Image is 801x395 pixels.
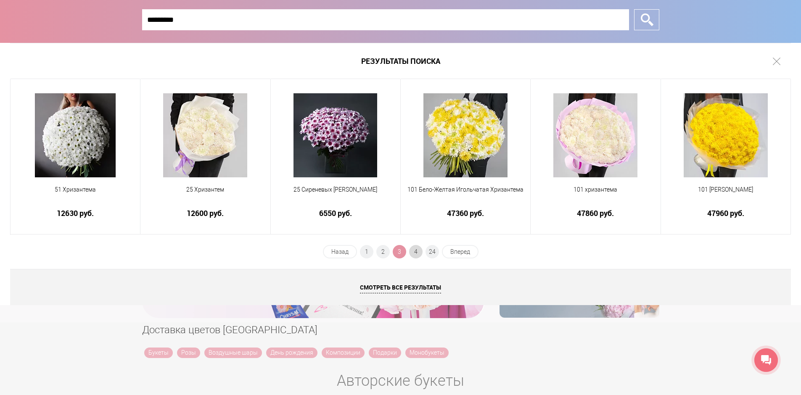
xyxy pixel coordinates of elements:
a: 12630 руб. [16,209,135,218]
img: 51 Хризантема [33,93,117,177]
img: 101 хризантема [553,93,637,177]
a: 47860 руб. [536,209,655,218]
span: 51 Хризантема [16,185,135,194]
a: 101 [PERSON_NAME] [666,185,785,204]
span: 25 Хризантем [146,185,264,194]
span: 25 Сиреневых [PERSON_NAME] [276,185,395,194]
a: 51 Хризантема [16,185,135,204]
img: 101 Желтая Хризантема [684,93,768,177]
a: 12600 руб. [146,209,264,218]
a: 4 [409,245,423,258]
a: 1 [360,245,373,258]
img: 25 Хризантем [163,93,247,177]
a: 25 Сиреневых [PERSON_NAME] [276,185,395,204]
a: 6550 руб. [276,209,395,218]
a: Вперед [442,245,478,258]
a: 47360 руб. [406,209,525,218]
span: 101 Бело-Желтая Игольчатая Хризантема [406,185,525,194]
a: 25 Хризантем [146,185,264,204]
a: 24 [426,245,439,258]
img: 101 Бело-Желтая Игольчатая Хризантема [423,93,508,177]
span: 101 [PERSON_NAME] [666,185,785,194]
span: Смотреть все результаты [360,283,441,293]
span: 3 [393,245,406,258]
a: 101 хризантема [536,185,655,204]
span: 101 хризантема [536,185,655,194]
a: 2 [376,245,390,258]
a: Смотреть все результаты [10,269,791,305]
a: 47960 руб. [666,209,785,218]
img: 25 Сиреневых Хризантем Кустовых [293,93,377,177]
a: 101 Бело-Желтая Игольчатая Хризантема [406,185,525,204]
a: Назад [323,245,357,258]
h1: Результаты поиска [10,43,791,79]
